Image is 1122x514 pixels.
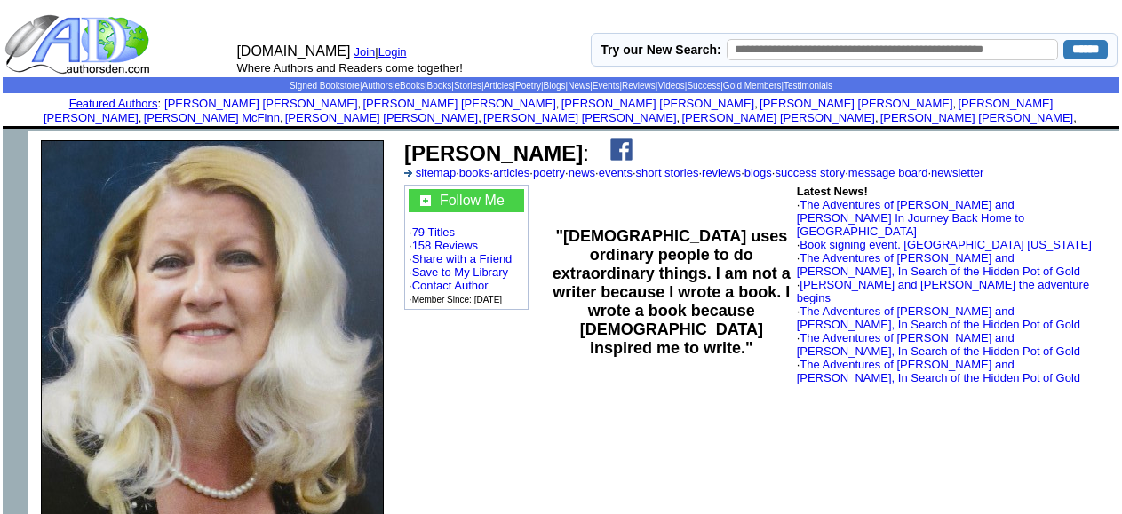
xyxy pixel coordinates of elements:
a: Login [378,45,407,59]
a: The Adventures of [PERSON_NAME] and [PERSON_NAME], In Search of the Hidden Pot of Gold [797,251,1080,278]
img: a_336699.gif [404,170,412,177]
a: success story [775,166,845,179]
font: i [361,99,362,109]
a: [PERSON_NAME] [PERSON_NAME] [880,111,1073,124]
b: [PERSON_NAME] [404,141,583,165]
a: The Adventures of [PERSON_NAME] and [PERSON_NAME], In Search of the Hidden Pot of Gold [797,331,1080,358]
b: "[DEMOGRAPHIC_DATA] uses ordinary people to do extraordinary things. I am not a writer because I ... [553,227,791,357]
a: message board [848,166,928,179]
a: 79 Titles [412,225,455,239]
a: poetry [533,166,565,179]
font: : [404,141,589,165]
a: sitemap [416,166,457,179]
font: : [69,97,161,110]
img: fb.png [610,138,633,161]
a: Stories [454,81,481,91]
img: gc.jpg [420,195,431,206]
font: [DOMAIN_NAME] [236,43,350,59]
a: Authors [362,81,392,91]
a: articles [493,166,529,179]
font: i [1077,114,1078,123]
font: · · · · · · · · · · · [404,166,983,179]
font: i [956,99,958,109]
img: shim.gif [560,126,562,129]
a: Poetry [515,81,541,91]
a: Featured Authors [69,97,158,110]
font: Where Authors and Readers come together! [236,61,462,75]
a: The Adventures of [PERSON_NAME] and [PERSON_NAME] In Journey Back Home to [GEOGRAPHIC_DATA] [797,198,1024,238]
a: 158 Reviews [412,239,478,252]
a: The Adventures of [PERSON_NAME] and [PERSON_NAME], In Search of the Hidden Pot of Gold [797,304,1080,331]
a: [PERSON_NAME] [PERSON_NAME] [760,97,952,110]
font: · [797,238,1092,251]
img: logo_ad.gif [4,13,154,75]
a: Join [354,45,375,59]
font: Member Since: [DATE] [412,295,503,304]
font: · [797,278,1089,304]
a: [PERSON_NAME] [PERSON_NAME] [164,97,357,110]
a: short stories [636,166,699,179]
a: Gold Members [723,81,782,91]
font: i [879,114,880,123]
a: Events [593,81,620,91]
a: [PERSON_NAME] [PERSON_NAME] [44,97,1053,124]
a: Books [427,81,452,91]
a: Contact Author [412,279,489,292]
a: Success [687,81,720,91]
a: blogs [744,166,772,179]
a: Reviews [622,81,656,91]
img: shim.gif [3,131,28,156]
a: Blogs [544,81,566,91]
a: Videos [657,81,684,91]
font: · [797,331,1080,358]
a: [PERSON_NAME] [PERSON_NAME] [483,111,676,124]
a: [PERSON_NAME] [PERSON_NAME] [561,97,754,110]
a: books [459,166,490,179]
a: Share with a Friend [412,252,513,265]
font: i [680,114,681,123]
b: Latest News! [797,185,868,198]
a: Testimonials [784,81,832,91]
a: reviews [702,166,741,179]
a: events [599,166,633,179]
a: Articles [484,81,513,91]
a: News [568,81,590,91]
a: Follow Me [440,193,505,208]
a: newsletter [931,166,983,179]
font: i [559,99,561,109]
font: i [481,114,483,123]
a: Book signing event. [GEOGRAPHIC_DATA] [US_STATE] [800,238,1092,251]
a: [PERSON_NAME] [PERSON_NAME] [362,97,555,110]
font: · [797,198,1024,238]
font: | [375,45,412,59]
font: i [283,114,285,123]
font: · [797,251,1080,278]
font: · · · · · · [409,189,524,305]
label: Try our New Search: [601,43,720,57]
a: [PERSON_NAME] [PERSON_NAME] [681,111,874,124]
font: · [797,304,1080,331]
a: [PERSON_NAME] [PERSON_NAME] [285,111,478,124]
a: Save to My Library [412,265,508,279]
a: The Adventures of [PERSON_NAME] and [PERSON_NAME], In Search of the Hidden Pot of Gold [797,358,1080,384]
font: i [141,114,143,123]
font: , , , , , , , , , , [44,97,1078,124]
a: news [569,166,595,179]
img: shim.gif [560,129,562,131]
span: | | | | | | | | | | | | | | [290,81,832,91]
a: Signed Bookstore [290,81,360,91]
font: · [797,358,1080,384]
font: i [758,99,760,109]
a: [PERSON_NAME] McFinn [144,111,280,124]
a: [PERSON_NAME] and [PERSON_NAME] the adventure begins [797,278,1089,304]
a: eBooks [395,81,425,91]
